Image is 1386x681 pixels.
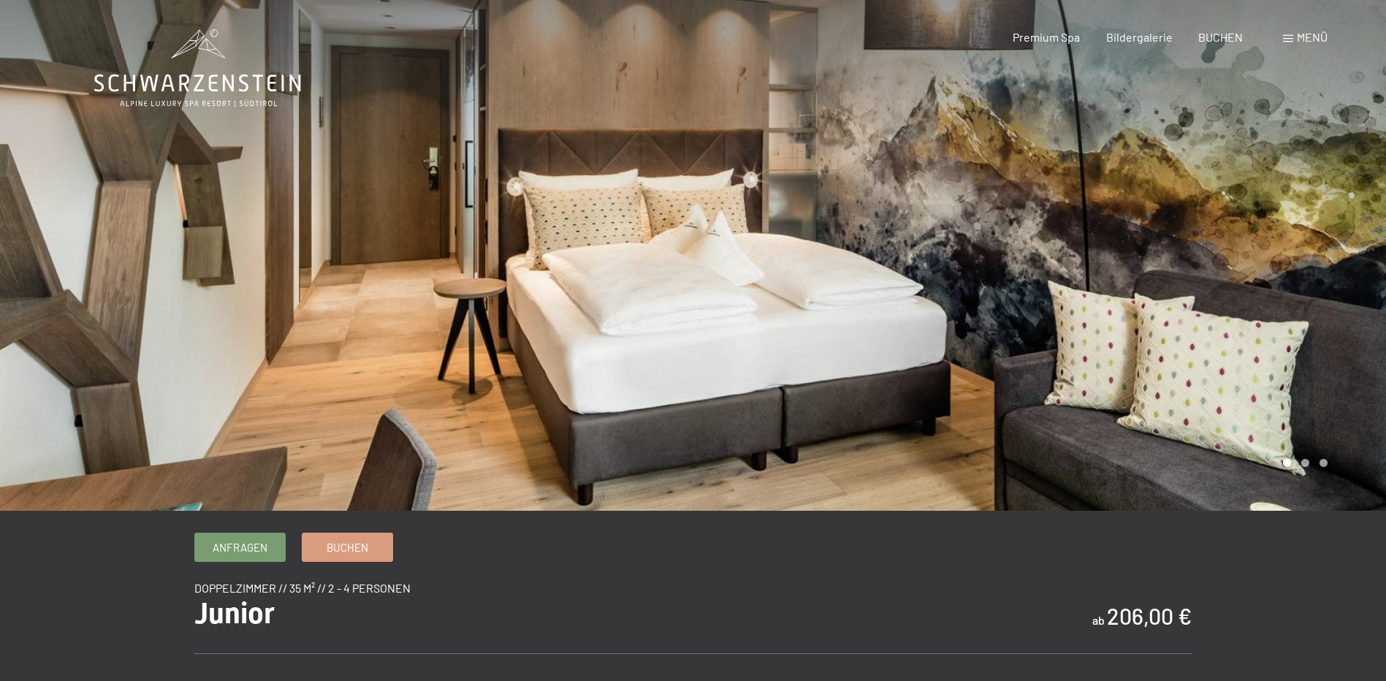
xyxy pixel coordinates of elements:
a: Bildergalerie [1106,30,1173,44]
b: 206,00 € [1107,603,1192,629]
a: Premium Spa [1013,30,1080,44]
a: Buchen [302,533,392,561]
span: Anfragen [213,540,267,555]
span: Buchen [327,540,368,555]
a: Anfragen [195,533,285,561]
span: ab [1092,613,1105,627]
span: Menü [1297,30,1328,44]
span: Doppelzimmer // 35 m² // 2 - 4 Personen [194,581,411,595]
span: Junior [194,596,275,631]
a: BUCHEN [1198,30,1243,44]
